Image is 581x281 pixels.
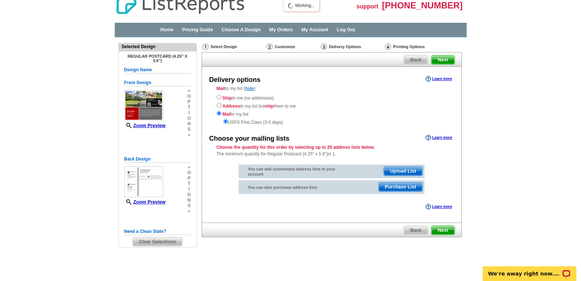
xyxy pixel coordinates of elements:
[202,144,462,157] div: The minimum quantity for Regular Postcard (4.25" x 5.6")is 1.
[426,204,452,210] a: Learn more
[124,90,163,121] img: small-thumb.jpg
[187,110,191,116] span: i
[265,104,274,109] strong: ship
[124,79,191,86] h5: Front Design
[160,27,173,32] a: Home
[187,181,191,187] span: t
[187,198,191,203] span: n
[124,66,191,73] h5: Design Name
[431,55,454,64] span: Next
[187,127,191,132] span: s
[202,43,266,52] div: Select Design
[217,86,225,91] strong: Mail
[384,43,449,52] div: Printing Options
[187,116,191,121] span: o
[187,165,191,170] span: »
[187,176,191,181] span: p
[320,43,384,52] div: Delivery Options
[187,192,191,198] span: o
[404,226,428,235] span: Back
[239,165,345,179] div: You can add customized address lists to your account
[223,104,240,109] strong: Address
[119,43,196,50] div: Selected Design
[187,99,191,105] span: p
[187,94,191,99] span: o
[202,43,209,50] img: Select Design
[321,43,327,50] img: Delivery Options
[431,226,454,235] span: Next
[209,75,261,85] div: Delivery options
[222,27,261,32] a: Choose A Design
[124,228,191,235] h5: Need a Clean Slate?
[223,96,232,101] strong: Ship
[217,145,375,150] strong: Choose the quantity for this order by selecting up to 20 address lists below.
[384,167,422,176] span: Upload List
[187,170,191,176] span: o
[269,27,293,32] a: My Orders
[245,86,254,91] a: hide
[187,209,191,214] span: »
[187,105,191,110] span: t
[426,135,452,141] a: Learn more
[209,134,290,144] div: Choose your mailing lists
[124,166,163,197] img: small-thumb.jpg
[187,88,191,94] span: »
[187,132,191,138] span: »
[404,55,428,64] span: Back
[266,43,320,50] div: Customize
[223,112,231,117] strong: Mail
[426,76,452,82] a: Learn more
[217,118,447,126] div: USPS First Class (3-5 days)
[182,27,213,32] a: Pricing Guide
[337,27,355,32] a: Log Out
[379,183,422,191] span: Purchase List
[301,27,328,32] a: My Account
[124,199,166,205] a: Zoom Preview
[239,180,345,192] div: You can also purchase address lists
[404,226,428,235] a: Back
[133,237,182,246] span: Clear Selections
[217,93,447,126] div: to me (no addresses) to my list but them to me to my list
[187,187,191,192] span: i
[124,123,166,128] a: Zoom Preview
[404,55,428,65] a: Back
[187,121,191,127] span: n
[187,203,191,209] span: s
[382,0,463,10] span: [PHONE_NUMBER]
[478,258,581,281] iframe: LiveChat chat widget
[385,43,391,50] img: Printing Options & Summary
[124,156,191,163] h5: Back Design
[124,54,191,63] h4: Regular Postcard (4.25" x 5.6")
[288,3,294,9] img: loading...
[202,85,462,126] div: to my list ( )
[266,43,273,50] img: Customize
